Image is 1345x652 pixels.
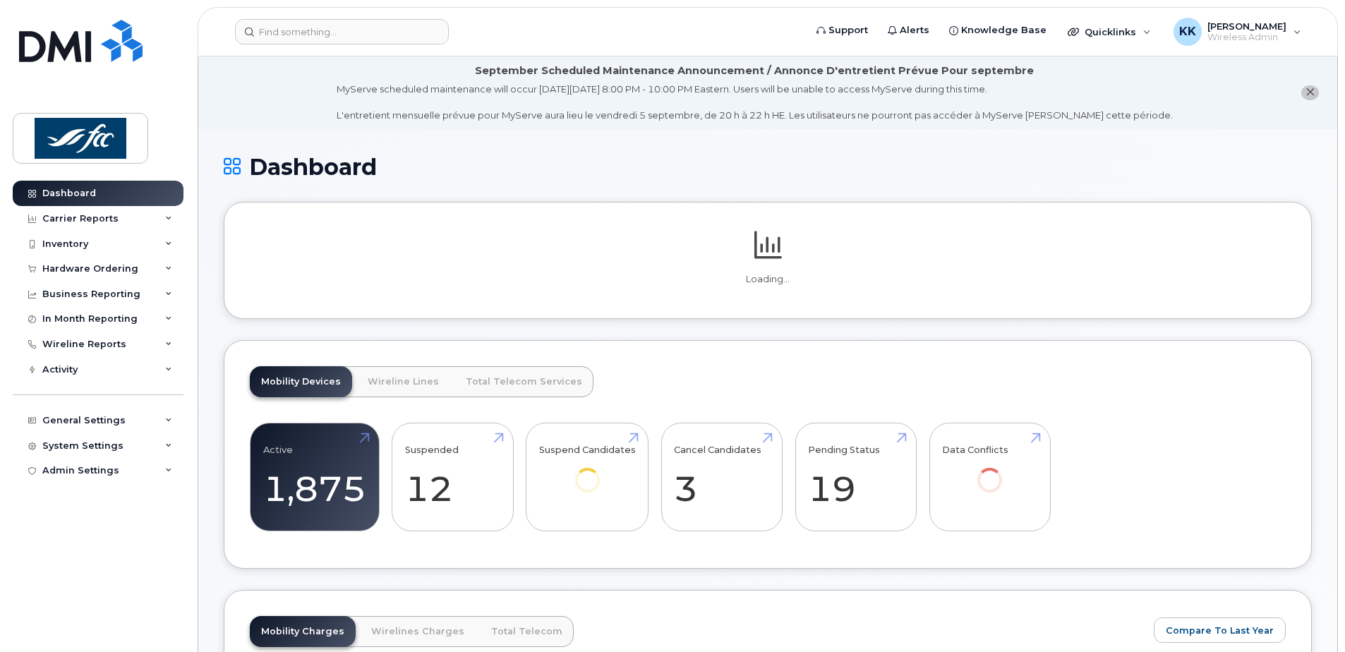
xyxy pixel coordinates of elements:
a: Suspended 12 [405,430,500,524]
a: Mobility Charges [250,616,356,647]
a: Cancel Candidates 3 [674,430,769,524]
a: Wireline Lines [356,366,450,397]
a: Wirelines Charges [360,616,476,647]
a: Suspend Candidates [539,430,636,512]
a: Active 1,875 [263,430,366,524]
a: Total Telecom Services [454,366,593,397]
div: September Scheduled Maintenance Announcement / Annonce D'entretient Prévue Pour septembre [475,64,1034,78]
div: MyServe scheduled maintenance will occur [DATE][DATE] 8:00 PM - 10:00 PM Eastern. Users will be u... [337,83,1173,122]
a: Pending Status 19 [808,430,903,524]
button: Compare To Last Year [1154,617,1286,643]
a: Mobility Devices [250,366,352,397]
span: Compare To Last Year [1166,624,1274,637]
h1: Dashboard [224,155,1312,179]
a: Total Telecom [480,616,574,647]
a: Data Conflicts [942,430,1037,512]
button: close notification [1301,85,1319,100]
p: Loading... [250,273,1286,286]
